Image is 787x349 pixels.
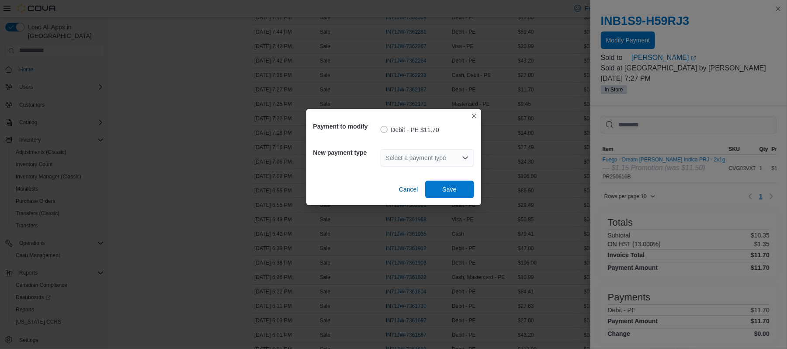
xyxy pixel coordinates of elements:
span: Cancel [399,185,418,194]
input: Accessible screen reader label [386,153,387,163]
span: Save [443,185,457,194]
h5: Payment to modify [313,118,379,135]
h5: New payment type [313,144,379,161]
button: Closes this modal window [469,111,479,121]
button: Cancel [395,181,422,198]
label: Debit - PE $11.70 [381,125,440,135]
button: Open list of options [462,154,469,161]
button: Save [425,181,474,198]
